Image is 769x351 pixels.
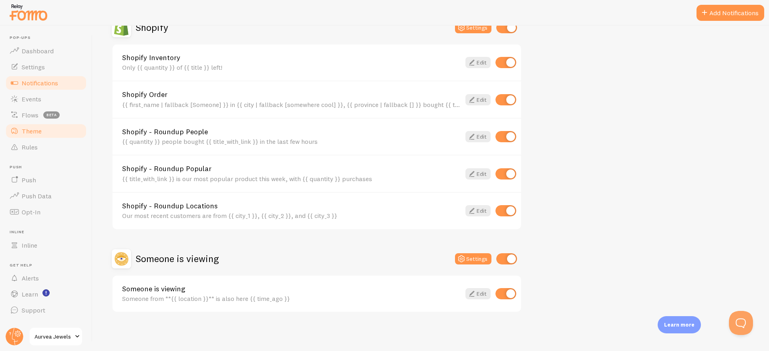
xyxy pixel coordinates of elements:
span: Aurvea Jewels [34,332,72,341]
a: Shopify - Roundup Locations [122,202,461,210]
a: Someone is viewing [122,285,461,292]
a: Edit [465,131,491,142]
span: Push [10,165,87,170]
iframe: Help Scout Beacon - Open [729,311,753,335]
span: Theme [22,127,42,135]
a: Shopify - Roundup People [122,128,461,135]
h2: Someone is viewing [136,252,219,265]
a: Edit [465,57,491,68]
a: Alerts [5,270,87,286]
span: Push [22,176,36,184]
img: Shopify [112,18,131,37]
a: Push Data [5,188,87,204]
img: Someone is viewing [112,249,131,268]
a: Aurvea Jewels [29,327,83,346]
a: Settings [5,59,87,75]
span: Inline [22,241,37,249]
a: Opt-In [5,204,87,220]
a: Flows beta [5,107,87,123]
div: Our most recent customers are from {{ city_1 }}, {{ city_2 }}, and {{ city_3 }} [122,212,461,219]
a: Edit [465,94,491,105]
div: {{ quantity }} people bought {{ title_with_link }} in the last few hours [122,138,461,145]
a: Shopify Order [122,91,461,98]
svg: <p>Watch New Feature Tutorials!</p> [42,289,50,297]
span: Learn [22,290,38,298]
a: Theme [5,123,87,139]
div: Someone from **{{ location }}** is also here {{ time_ago }} [122,295,461,302]
span: beta [43,111,60,119]
span: Push Data [22,192,52,200]
button: Settings [455,253,491,264]
a: Rules [5,139,87,155]
a: Support [5,302,87,318]
a: Events [5,91,87,107]
img: fomo-relay-logo-orange.svg [8,2,48,22]
a: Edit [465,288,491,299]
a: Shopify - Roundup Popular [122,165,461,172]
span: Pop-ups [10,35,87,40]
a: Edit [465,205,491,216]
a: Learn [5,286,87,302]
a: Edit [465,168,491,180]
a: Notifications [5,75,87,91]
span: Notifications [22,79,58,87]
span: Flows [22,111,38,119]
a: Dashboard [5,43,87,59]
span: Support [22,306,45,314]
span: Alerts [22,274,39,282]
span: Get Help [10,263,87,268]
a: Shopify Inventory [122,54,461,61]
a: Inline [5,237,87,253]
div: {{ first_name | fallback [Someone] }} in {{ city | fallback [somewhere cool] }}, {{ province | fa... [122,101,461,108]
p: Learn more [664,321,695,329]
div: {{ title_with_link }} is our most popular product this week, with {{ quantity }} purchases [122,175,461,182]
span: Opt-In [22,208,40,216]
div: Only {{ quantity }} of {{ title }} left! [122,64,461,71]
span: Inline [10,230,87,235]
button: Settings [455,22,491,33]
a: Push [5,172,87,188]
h2: Shopify [136,21,168,34]
div: Learn more [658,316,701,333]
span: Events [22,95,41,103]
span: Settings [22,63,45,71]
span: Dashboard [22,47,54,55]
span: Rules [22,143,38,151]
